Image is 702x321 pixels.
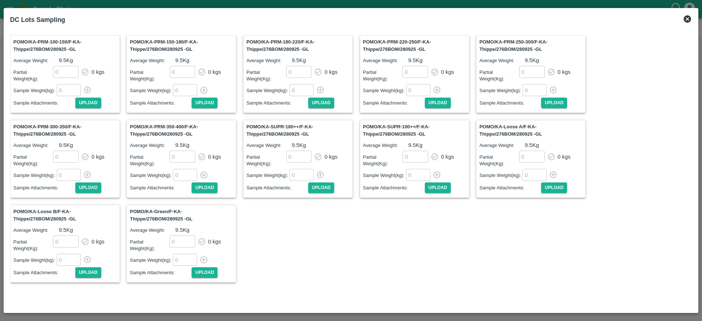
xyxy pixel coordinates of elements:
span: Upload [75,182,101,193]
input: 0 [53,66,79,78]
label: Sample Attachments: [363,100,425,107]
input: 0 [57,84,81,96]
label: Sample Weight(kg): [130,257,173,264]
strong: GL [186,46,192,52]
label: Sample Attachments: [363,185,425,192]
span: Upload [192,267,218,278]
span: Upload [192,182,218,193]
div: 0 kgs [91,153,105,161]
div: 0 kgs [325,153,338,161]
div: 9.5 Kg [59,56,73,64]
label: Sample Attachments: [14,185,75,192]
label: Partial Weight(Kg): [14,154,53,167]
label: Partial Weight(Kg): [130,154,169,167]
div: 0 kgs [325,68,338,76]
strong: POMO/KA-PRM-100-150/F-KA-Thippe/276BOM/280925 - [14,39,82,52]
label: Sample Weight(kg): [246,172,289,179]
input: 0 [173,254,197,266]
strong: GL [186,131,192,137]
input: 0 [53,235,79,248]
label: Partial Weight(Kg): [479,69,519,83]
label: Partial Weight(Kg): [130,239,169,252]
input: 0 [173,169,197,181]
strong: POMO/KA-PRM-350-400/F-KA-Thippe/276BOM/280925 - [130,124,198,137]
label: Sample Weight(kg): [363,172,406,179]
div: 0 kgs [441,153,454,161]
div: 0 kgs [441,68,454,76]
strong: GL [302,131,309,137]
label: Sample Weight(kg): [363,87,406,94]
input: 0 [286,151,312,163]
strong: GL [186,216,192,222]
input: 0 [519,151,545,163]
label: Sample Weight(kg): [14,87,56,94]
label: Sample Attachments: [246,100,308,107]
input: 0 [170,66,195,78]
label: Partial Weight(Kg): [363,69,403,83]
strong: POMO/KA-PRM-300-350/F-KA-Thippe/276BOM/280925 - [14,124,82,137]
div: 0 kgs [208,68,221,76]
label: Average Weight: [14,227,59,234]
label: Average Weight: [130,142,175,149]
strong: GL [535,131,542,137]
label: Sample Weight(kg): [14,257,56,264]
span: Upload [75,267,101,278]
label: Average Weight: [479,57,525,64]
label: Average Weight: [246,57,292,64]
span: Upload [541,98,567,108]
label: Sample Attachments: [130,100,192,107]
label: Partial Weight(Kg): [14,69,53,83]
b: DC Lots Sampling [10,16,65,23]
input: 0 [522,84,547,96]
strong: POMO/KA-Green/F-KA-Thippe/276BOM/280925 - [130,209,192,222]
div: 9.5 Kg [175,56,189,64]
label: Average Weight: [130,227,175,234]
strong: GL [69,216,76,222]
span: Upload [308,182,334,193]
strong: POMO/KA-SUPR-100++/F-KA-Thippe/276BOM/280925 - [363,124,430,137]
div: 0 kgs [208,153,221,161]
label: Sample Attachments: [14,269,75,276]
label: Partial Weight(Kg): [246,154,286,167]
input: 0 [403,66,428,78]
label: Average Weight: [246,142,292,149]
div: 9.5 Kg [525,141,539,149]
label: Sample Weight(kg): [479,87,522,94]
label: Sample Weight(kg): [246,87,289,94]
label: Partial Weight(Kg): [14,239,53,252]
div: 9.5 Kg [175,141,189,149]
strong: GL [69,131,76,137]
strong: GL [419,131,426,137]
input: 0 [57,254,81,266]
input: 0 [403,151,428,163]
label: Partial Weight(Kg): [246,69,286,83]
strong: GL [302,46,309,52]
input: 0 [170,235,195,248]
strong: GL [69,46,76,52]
div: 9.5 Kg [292,141,306,149]
span: Upload [541,182,567,193]
div: 0 kgs [208,238,221,246]
strong: POMO/KA-PRM-150-180/F-KA-Thippe/276BOM/280925 - [130,39,198,52]
span: Upload [425,98,451,108]
label: Sample Attachments: [479,185,541,192]
label: Average Weight: [363,142,408,149]
input: 0 [57,169,81,181]
label: Average Weight: [14,142,59,149]
label: Sample Attachments: [130,269,192,276]
label: Partial Weight(Kg): [363,154,403,167]
label: Sample Weight(kg): [479,172,522,179]
div: 0 kgs [558,68,571,76]
label: Sample Weight(kg): [130,172,173,179]
div: 0 kgs [91,68,105,76]
div: 9.5 Kg [408,56,423,64]
span: Upload [75,98,101,108]
input: 0 [406,84,430,96]
label: Average Weight: [479,142,525,149]
input: 0 [522,169,547,181]
label: Partial Weight(Kg): [479,154,519,167]
strong: GL [535,46,542,52]
label: Average Weight: [14,57,59,64]
input: 0 [170,151,195,163]
label: Partial Weight(Kg): [130,69,169,83]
